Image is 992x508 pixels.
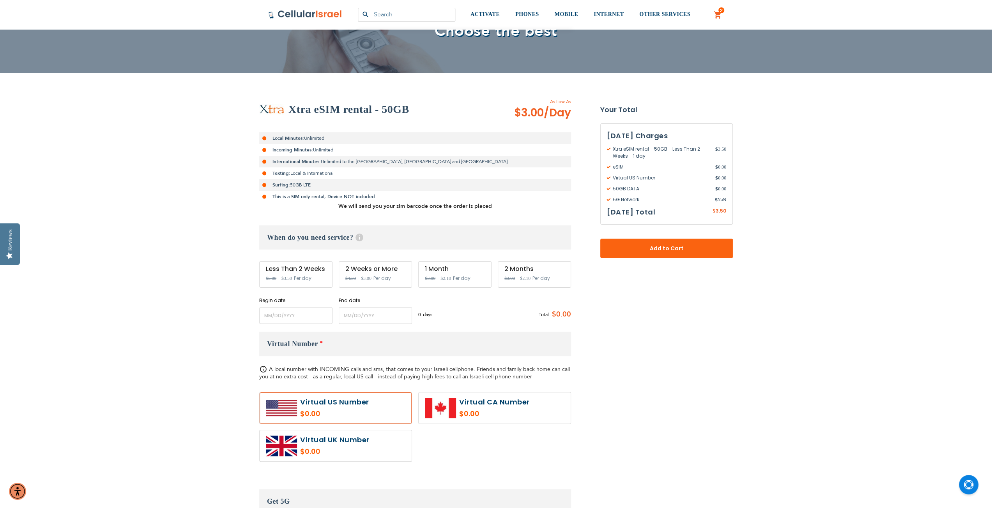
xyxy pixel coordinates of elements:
span: $5.00 [266,276,276,281]
span: $3.00 [361,276,371,281]
span: Per day [294,275,311,282]
span: $ [715,146,718,153]
label: End date [339,297,412,304]
strong: Incoming Minutes: [272,147,313,153]
div: Reviews [7,229,14,251]
span: PHONES [515,11,539,17]
span: $2.10 [440,276,451,281]
span: $0.00 [549,309,571,320]
strong: Your Total [600,104,733,116]
input: MM/DD/YYYY [259,307,332,324]
span: days [423,311,432,318]
span: $3.50 [281,276,292,281]
span: Add to Cart [626,244,707,253]
span: $3.00 [425,276,435,281]
strong: Texting: [272,170,290,176]
span: $ [715,174,718,181]
span: /Day [544,105,571,121]
span: Help [355,234,363,241]
span: OTHER SERVICES [639,11,690,17]
h3: [DATE] Total [607,206,655,218]
span: 0.00 [715,185,726,192]
h3: When do you need service? [259,225,571,250]
span: $ [714,196,717,203]
span: 0.00 [715,163,726,171]
span: Virtual US Number [607,174,715,181]
strong: We will send you your sim barcode once the order is placed [338,202,492,210]
span: $4.30 [345,276,356,281]
h3: [DATE] Charges [607,130,726,142]
span: Get 5G [267,497,290,505]
span: A local number with INCOMING calls and sms, that comes to your Israeli cellphone. Friends and fam... [259,366,570,380]
span: 0 [418,311,423,318]
strong: Surfing: [272,182,290,188]
div: Accessibility Menu [9,483,26,500]
h2: Xtra eSIM rental - 50GB [288,102,409,117]
input: Search [358,8,455,21]
span: 0.00 [715,174,726,181]
span: eSIM [607,163,715,171]
span: 3.50 [716,207,726,214]
span: $3.00 [514,105,571,121]
li: Unlimited to the [GEOGRAPHIC_DATA], [GEOGRAPHIC_DATA] and [GEOGRAPHIC_DATA] [259,156,571,167]
span: Xtra eSIM rental - 50GB - Less Than 2 Weeks - 1 day [607,146,715,160]
div: 1 Month [425,265,485,272]
span: 50GB DATA [607,185,715,192]
span: $ [713,208,716,215]
img: Cellular Israel Logo [268,10,342,19]
li: Unlimited [259,144,571,156]
div: 2 Weeks or More [345,265,405,272]
span: Total [539,311,549,318]
li: Unlimited [259,132,571,144]
button: Add to Cart [600,239,733,258]
span: 2 [720,7,723,14]
span: Choose the best [435,20,557,42]
span: Per day [373,275,391,282]
div: 2 Months [504,265,564,272]
img: Xtra eSIM rental - 50GB [259,104,285,114]
div: Less Than 2 Weeks [266,265,326,272]
input: MM/DD/YYYY [339,307,412,324]
a: 2 [714,11,722,20]
label: Begin date [259,297,332,304]
span: ACTIVATE [470,11,500,17]
strong: International Minutes: [272,158,321,165]
span: INTERNET [594,11,624,17]
span: $ [715,185,718,192]
span: NaN [714,196,726,203]
span: $3.00 [504,276,515,281]
span: $2.10 [520,276,530,281]
li: 50GB LTE [259,179,571,191]
span: 3.50 [715,146,726,160]
span: As Low As [493,98,571,105]
li: Local & International [259,167,571,179]
span: Per day [532,275,550,282]
span: $ [715,163,718,171]
span: MOBILE [555,11,578,17]
strong: Local Minutes: [272,135,304,141]
span: Virtual Number [267,340,318,348]
span: 5G Network [607,196,714,203]
strong: This is a SIM only rental, Device NOT included [272,193,375,200]
span: Per day [453,275,470,282]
